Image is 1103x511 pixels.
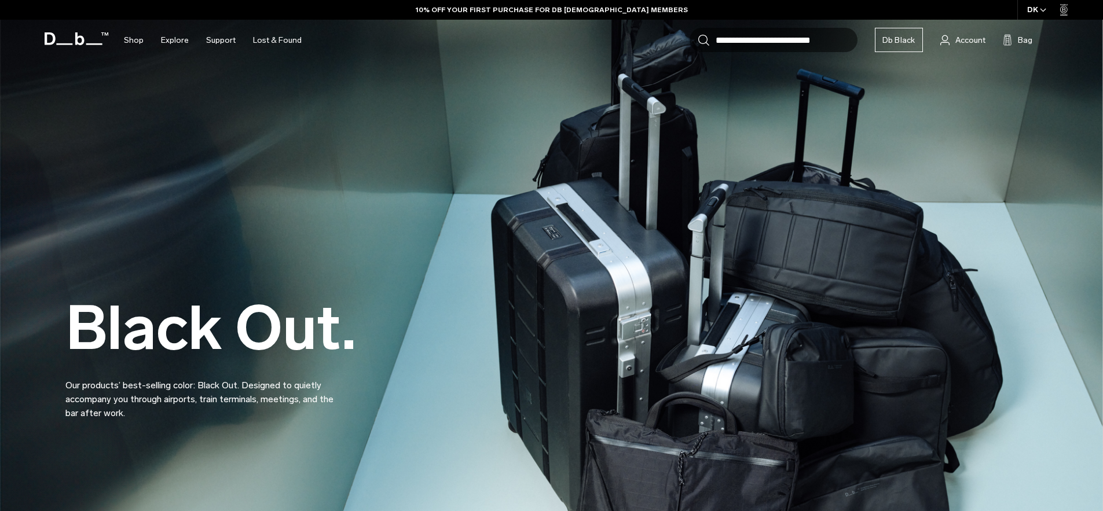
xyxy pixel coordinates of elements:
a: Support [206,20,236,61]
a: Lost & Found [253,20,302,61]
a: Db Black [875,28,923,52]
span: Account [955,34,985,46]
a: 10% OFF YOUR FIRST PURCHASE FOR DB [DEMOGRAPHIC_DATA] MEMBERS [416,5,688,15]
a: Shop [124,20,144,61]
nav: Main Navigation [115,20,310,61]
a: Account [940,33,985,47]
p: Our products’ best-selling color: Black Out. Designed to quietly accompany you through airports, ... [65,365,343,420]
span: Bag [1018,34,1032,46]
button: Bag [1003,33,1032,47]
h2: Black Out. [65,298,356,359]
a: Explore [161,20,189,61]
